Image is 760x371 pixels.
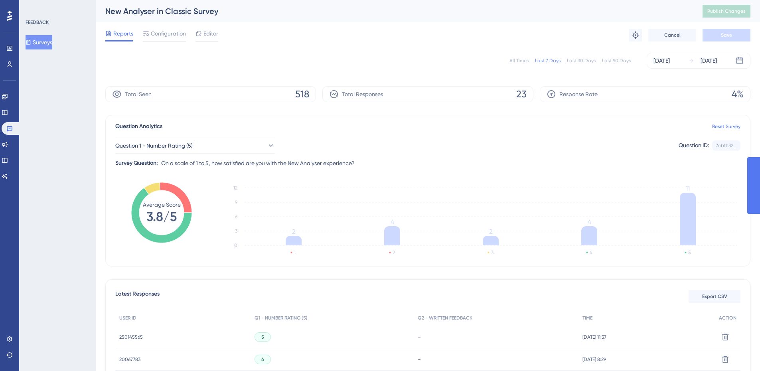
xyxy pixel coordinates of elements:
[712,123,740,130] a: Reset Survey
[726,339,750,363] iframe: UserGuiding AI Assistant Launcher
[582,334,606,340] span: [DATE] 11:37
[679,140,709,151] div: Question ID:
[716,142,737,149] div: 7cb11132...
[648,29,696,41] button: Cancel
[26,35,52,49] button: Surveys
[294,250,296,255] text: 1
[146,209,177,224] tspan: 3.8/5
[664,32,681,38] span: Cancel
[151,29,186,38] span: Configuration
[602,57,631,64] div: Last 90 Days
[115,289,160,304] span: Latest Responses
[105,6,683,17] div: New Analyser in Classic Survey
[115,122,162,131] span: Question Analytics
[119,315,136,321] span: USER ID
[261,334,264,340] span: 5
[701,56,717,65] div: [DATE]
[588,218,591,226] tspan: 4
[292,228,295,235] tspan: 2
[342,89,383,99] span: Total Responses
[590,250,592,255] text: 4
[113,29,133,38] span: Reports
[393,250,395,255] text: 2
[509,57,529,64] div: All Times
[235,199,237,205] tspan: 9
[115,141,193,150] span: Question 1 - Number Rating (5)
[234,243,237,248] tspan: 0
[125,89,152,99] span: Total Seen
[582,356,606,363] span: [DATE] 8:29
[559,89,598,99] span: Response Rate
[115,158,158,168] div: Survey Question:
[233,185,237,191] tspan: 12
[115,138,275,154] button: Question 1 - Number Rating (5)
[535,57,561,64] div: Last 7 Days
[567,57,596,64] div: Last 30 Days
[582,315,592,321] span: TIME
[295,88,309,101] span: 518
[653,56,670,65] div: [DATE]
[119,334,143,340] span: 250145565
[732,88,744,101] span: 4%
[26,19,49,26] div: FEEDBACK
[418,315,472,321] span: Q2 - WRITTEN FEEDBACK
[418,355,574,363] div: -
[119,356,140,363] span: 20067783
[688,250,691,255] text: 5
[702,293,727,300] span: Export CSV
[161,158,355,168] span: On a scale of 1 to 5, how satisfied are you with the New Analyser experience?
[491,250,494,255] text: 3
[255,315,308,321] span: Q1 - NUMBER RATING (5)
[721,32,732,38] span: Save
[489,228,492,235] tspan: 2
[418,333,574,341] div: -
[707,8,746,14] span: Publish Changes
[203,29,218,38] span: Editor
[143,201,181,208] tspan: Average Score
[703,5,750,18] button: Publish Changes
[235,228,237,234] tspan: 3
[686,185,690,192] tspan: 11
[719,315,736,321] span: ACTION
[703,29,750,41] button: Save
[261,356,264,363] span: 4
[391,218,394,226] tspan: 4
[516,88,527,101] span: 23
[689,290,740,303] button: Export CSV
[235,214,237,219] tspan: 6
